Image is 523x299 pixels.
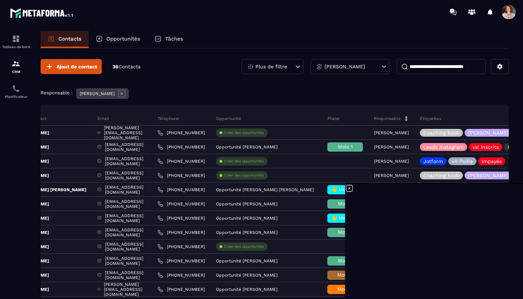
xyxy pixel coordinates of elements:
[216,273,278,278] p: Opportunité [PERSON_NAME]
[327,116,339,121] p: Phase
[423,159,443,164] p: Jotform
[58,36,81,42] p: Contacts
[158,244,205,250] a: [PHONE_NUMBER]
[106,36,140,42] p: Opportunités
[2,54,30,79] a: formationformationCRM
[158,116,179,121] p: Téléphone
[216,187,314,192] p: Opportunité [PERSON_NAME] [PERSON_NAME]
[338,229,353,235] span: Mois 1
[216,145,278,149] p: Opportunité [PERSON_NAME]
[41,31,89,48] a: Contacts
[216,216,278,221] p: Opportunité [PERSON_NAME]
[158,287,205,292] a: [PHONE_NUMBER]
[12,59,20,68] img: formation
[158,130,205,136] a: [PHONE_NUMBER]
[165,36,183,42] p: Tâches
[423,173,459,178] p: Coaching book
[216,116,241,121] p: Opportunité
[331,187,394,192] span: 👋 Message de Bienvenue
[423,145,464,149] p: Leads Instagram
[89,31,147,48] a: Opportunités
[472,145,499,149] p: vsl inscrits
[420,116,441,121] p: Étiquettes
[41,90,73,95] p: Responsable :
[482,159,502,164] p: Impayés
[147,31,190,48] a: Tâches
[423,130,459,135] p: Coaching book
[216,258,278,263] p: Opportunité [PERSON_NAME]
[112,63,141,70] p: 36
[12,84,20,93] img: scheduler
[337,272,353,278] span: Mois 2
[331,215,394,221] span: 👋 Message de Bienvenue
[507,158,516,165] p: +3
[224,130,264,135] p: Créer des opportunités
[255,64,287,69] p: Plus de filtre
[2,95,30,99] p: Planificateur
[80,91,115,96] p: [PERSON_NAME]
[374,173,409,178] p: [PERSON_NAME]
[338,144,353,149] span: Mois 1
[158,187,205,193] a: [PHONE_NUMBER]
[2,79,30,104] a: schedulerschedulerPlanificateur
[10,6,74,19] img: logo
[12,35,20,43] img: formation
[158,272,205,278] a: [PHONE_NUMBER]
[224,244,264,249] p: Créer des opportunités
[2,70,30,74] p: CRM
[216,201,278,206] p: Opportunité [PERSON_NAME]
[158,144,205,150] a: [PHONE_NUMBER]
[41,59,102,74] button: Ajout de contact
[374,159,409,164] p: [PERSON_NAME]
[158,158,205,164] a: [PHONE_NUMBER]
[452,159,473,164] p: v4 Podia
[97,116,109,121] p: Email
[216,230,278,235] p: Opportunité [PERSON_NAME]
[158,258,205,264] a: [PHONE_NUMBER]
[324,64,365,69] p: [PERSON_NAME]
[224,159,264,164] p: Créer des opportunités
[2,29,30,54] a: formationformationTableau de bord
[2,45,30,49] p: Tableau de bord
[224,173,264,178] p: Créer des opportunités
[158,215,205,221] a: [PHONE_NUMBER]
[337,286,353,292] span: Mois 3
[158,201,205,207] a: [PHONE_NUMBER]
[374,116,401,121] p: Responsable
[338,201,353,206] span: Mois 1
[374,145,409,149] p: [PERSON_NAME]
[158,173,205,178] a: [PHONE_NUMBER]
[118,64,141,69] span: Contacts
[216,287,278,292] p: Opportunité [PERSON_NAME]
[374,130,409,135] p: [PERSON_NAME]
[57,63,97,70] span: Ajout de contact
[158,230,205,235] a: [PHONE_NUMBER]
[338,258,353,263] span: Mois 1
